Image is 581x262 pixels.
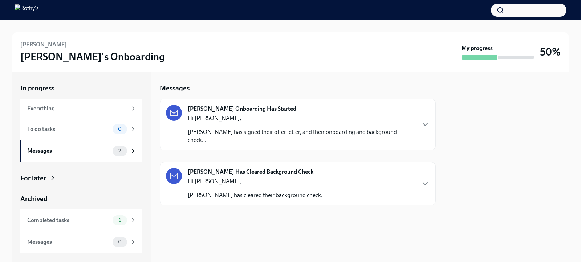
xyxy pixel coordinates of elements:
[188,128,415,144] p: [PERSON_NAME] has signed their offer letter, and their onboarding and background check...
[27,125,110,133] div: To do tasks
[188,105,296,113] strong: [PERSON_NAME] Onboarding Has Started
[114,217,125,223] span: 1
[540,45,561,58] h3: 50%
[27,105,127,112] div: Everything
[188,114,415,122] p: Hi [PERSON_NAME],
[27,147,110,155] div: Messages
[20,231,142,253] a: Messages0
[20,83,142,93] a: In progress
[114,239,126,245] span: 0
[188,177,322,185] p: Hi [PERSON_NAME],
[20,140,142,162] a: Messages2
[20,118,142,140] a: To do tasks0
[20,194,142,204] a: Archived
[20,50,165,63] h3: [PERSON_NAME]'s Onboarding
[188,191,322,199] p: [PERSON_NAME] has cleared their background check.
[462,44,493,52] strong: My progress
[20,209,142,231] a: Completed tasks1
[188,168,313,176] strong: [PERSON_NAME] Has Cleared Background Check
[15,4,39,16] img: Rothy's
[27,238,110,246] div: Messages
[160,83,190,93] h5: Messages
[20,173,142,183] a: For later
[20,99,142,118] a: Everything
[114,148,125,153] span: 2
[27,216,110,224] div: Completed tasks
[20,173,46,183] div: For later
[20,41,67,49] h6: [PERSON_NAME]
[114,126,126,132] span: 0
